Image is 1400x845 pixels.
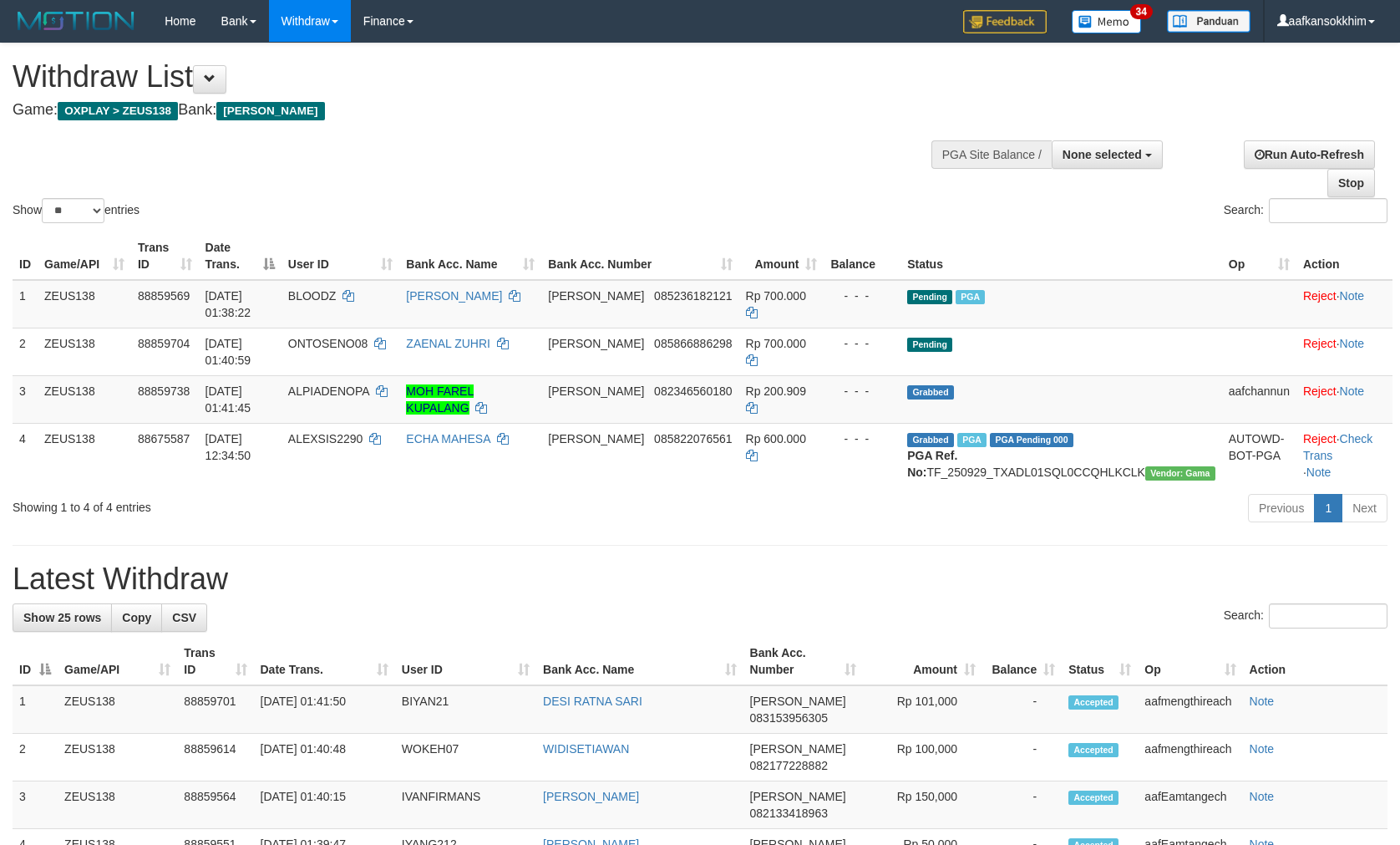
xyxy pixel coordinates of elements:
img: Feedback.jpg [963,10,1047,33]
a: Note [1340,337,1365,350]
span: Copy 083153956305 to clipboard [750,711,828,725]
span: [DATE] 01:41:45 [205,384,251,415]
a: Stop [1327,169,1375,197]
span: [PERSON_NAME] [750,790,846,803]
td: TF_250929_TXADL01SQL0CCQHLKCLK [900,423,1222,487]
span: ONTOSENO08 [288,337,368,350]
th: Date Trans.: activate to sort column ascending [254,638,395,685]
td: · [1296,328,1392,375]
a: Note [1250,742,1275,756]
b: PGA Ref. No: [907,449,957,479]
div: - - - [830,335,894,352]
th: Bank Acc. Number: activate to sort column ascending [743,638,863,685]
td: 2 [13,328,38,375]
td: Rp 150,000 [863,781,982,829]
td: 3 [13,781,58,829]
th: Balance [824,232,900,280]
td: 88859614 [177,734,253,781]
a: Check Trans [1303,432,1372,462]
span: BLOODZ [288,289,337,303]
div: - - - [830,288,894,304]
th: Balance: activate to sort column ascending [982,638,1062,685]
a: Reject [1303,384,1337,398]
th: User ID: activate to sort column ascending [282,232,400,280]
span: [PERSON_NAME] [548,432,644,445]
span: Copy 085866886298 to clipboard [654,337,732,350]
span: Copy [122,611,151,624]
th: Action [1243,638,1387,685]
td: WOKEH07 [395,734,536,781]
td: - [982,781,1062,829]
a: Note [1306,466,1332,479]
a: Note [1340,289,1365,303]
th: Date Trans.: activate to sort column descending [199,232,282,280]
span: Rp 700.000 [746,337,806,350]
a: 1 [1314,494,1342,522]
h1: Latest Withdraw [13,562,1387,596]
span: Pending [907,290,952,304]
span: [PERSON_NAME] [216,102,324,120]
a: Note [1250,695,1275,708]
th: Game/API: activate to sort column ascending [58,638,177,685]
td: - [982,734,1062,781]
span: [PERSON_NAME] [750,742,846,756]
span: Grabbed [907,433,954,447]
td: ZEUS138 [58,734,177,781]
span: None selected [1063,148,1142,161]
input: Search: [1269,198,1387,223]
span: [PERSON_NAME] [548,384,644,398]
a: DESI RATNA SARI [543,695,642,708]
button: None selected [1052,140,1163,169]
td: ZEUS138 [38,328,131,375]
td: aafmengthireach [1138,685,1242,734]
td: ZEUS138 [58,685,177,734]
span: Show 25 rows [23,611,101,624]
a: Reject [1303,289,1337,303]
span: Copy 085236182121 to clipboard [654,289,732,303]
span: CSV [172,611,196,624]
img: Button%20Memo.svg [1072,10,1142,33]
a: [PERSON_NAME] [406,289,502,303]
div: - - - [830,430,894,447]
span: Accepted [1068,695,1118,710]
td: ZEUS138 [58,781,177,829]
span: [DATE] 01:40:59 [205,337,251,367]
a: WIDISETIAWAN [543,742,629,756]
select: Showentries [42,198,104,223]
td: aafmengthireach [1138,734,1242,781]
td: 2 [13,734,58,781]
th: Amount: activate to sort column ascending [863,638,982,685]
a: Copy [111,603,162,632]
td: Rp 100,000 [863,734,982,781]
td: AUTOWD-BOT-PGA [1222,423,1296,487]
th: Op: activate to sort column ascending [1222,232,1296,280]
td: 1 [13,280,38,328]
img: panduan.png [1167,10,1250,33]
span: 88859704 [138,337,190,350]
td: [DATE] 01:40:48 [254,734,395,781]
th: ID: activate to sort column descending [13,638,58,685]
span: Accepted [1068,791,1118,805]
span: [PERSON_NAME] [548,289,644,303]
span: OXPLAY > ZEUS138 [58,102,178,120]
td: ZEUS138 [38,423,131,487]
th: Status: activate to sort column ascending [1062,638,1138,685]
span: 88859569 [138,289,190,303]
td: ZEUS138 [38,375,131,423]
th: Bank Acc. Name: activate to sort column ascending [536,638,743,685]
th: Trans ID: activate to sort column ascending [131,232,199,280]
td: ZEUS138 [38,280,131,328]
span: Copy 082177228882 to clipboard [750,759,828,772]
th: User ID: activate to sort column ascending [395,638,536,685]
img: MOTION_logo.png [13,8,139,33]
span: Rp 200.909 [746,384,806,398]
th: Game/API: activate to sort column ascending [38,232,131,280]
label: Search: [1224,198,1387,223]
a: Show 25 rows [13,603,112,632]
span: Copy 082133418963 to clipboard [750,807,828,820]
a: ZAENAL ZUHRI [406,337,490,350]
input: Search: [1269,603,1387,629]
span: ALEXSIS2290 [288,432,363,445]
a: Run Auto-Refresh [1244,140,1375,169]
a: Reject [1303,432,1337,445]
